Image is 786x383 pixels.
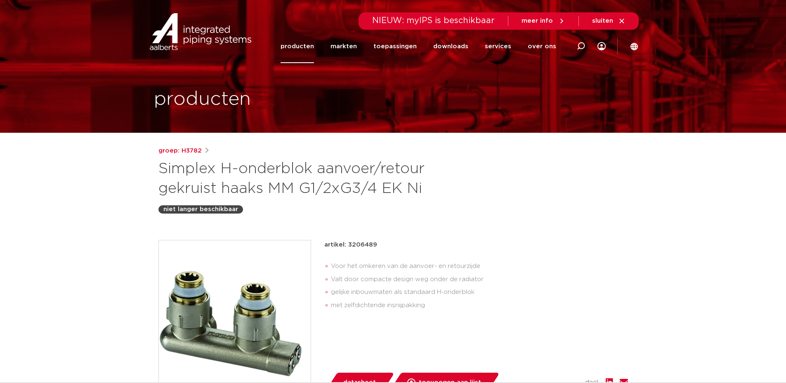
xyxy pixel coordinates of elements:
a: markten [330,30,357,63]
nav: Menu [281,30,556,63]
li: Valt door compacte design weg onder de radiator [331,273,628,286]
h1: producten [154,86,251,113]
p: artikel: 3206489 [324,240,377,250]
li: Voor het omkeren van de aanvoer- en retourzijde [331,260,628,273]
a: toepassingen [373,30,417,63]
p: niet langer beschikbaar [163,204,238,214]
span: NIEUW: myIPS is beschikbaar [372,16,495,25]
div: my IPS [597,30,606,63]
a: groep: H3782 [158,146,202,156]
a: services [485,30,511,63]
li: gelijke inbouwmaten als standaard H-onderblok [331,286,628,299]
a: meer info [522,17,565,25]
a: producten [281,30,314,63]
span: meer info [522,18,553,24]
li: met zelfdichtende insnijpakking [331,299,628,312]
a: downloads [433,30,468,63]
a: sluiten [592,17,625,25]
a: over ons [528,30,556,63]
span: sluiten [592,18,613,24]
h1: Simplex H-onderblok aanvoer/retour gekruist haaks MM G1/2xG3/4 EK Ni [158,159,468,199]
